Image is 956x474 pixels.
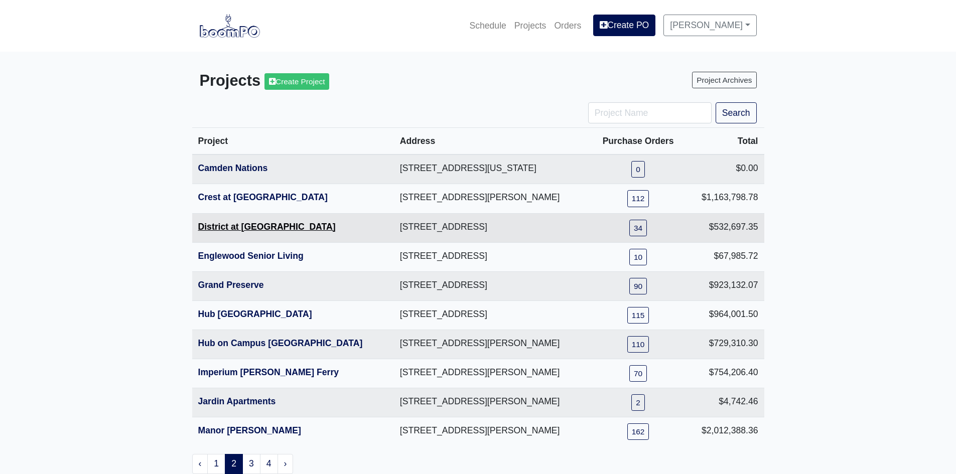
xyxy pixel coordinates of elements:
th: Address [394,128,591,155]
td: [STREET_ADDRESS][PERSON_NAME] [394,417,591,446]
td: $532,697.35 [686,213,764,242]
td: $67,985.72 [686,242,764,271]
a: 1 [207,454,225,474]
a: « Previous [192,454,208,474]
button: Search [716,102,757,123]
td: $0.00 [686,154,764,184]
a: 112 [627,190,649,207]
a: 110 [627,336,649,353]
a: 115 [627,307,649,324]
a: 162 [627,423,649,440]
td: [STREET_ADDRESS][PERSON_NAME] [394,330,591,359]
a: 34 [629,220,647,236]
td: [STREET_ADDRESS][PERSON_NAME] [394,184,591,213]
a: 0 [631,161,645,178]
a: Create Project [264,73,329,90]
a: Hub on Campus [GEOGRAPHIC_DATA] [198,338,363,348]
a: Create PO [593,15,655,36]
a: Crest at [GEOGRAPHIC_DATA] [198,192,328,202]
a: Hub [GEOGRAPHIC_DATA] [198,309,312,319]
a: District at [GEOGRAPHIC_DATA] [198,222,336,232]
a: Orders [550,15,585,37]
td: $2,012,388.36 [686,417,764,446]
td: [STREET_ADDRESS][PERSON_NAME] [394,388,591,417]
td: [STREET_ADDRESS] [394,271,591,300]
a: Next » [278,454,294,474]
a: Manor [PERSON_NAME] [198,425,301,435]
td: $729,310.30 [686,330,764,359]
td: [STREET_ADDRESS] [394,213,591,242]
span: 2 [225,454,243,474]
td: $964,001.50 [686,300,764,330]
a: Project Archives [692,72,756,88]
td: $1,163,798.78 [686,184,764,213]
th: Project [192,128,394,155]
img: boomPO [200,14,260,37]
a: 70 [629,365,647,382]
td: $754,206.40 [686,359,764,388]
td: [STREET_ADDRESS] [394,300,591,330]
a: 10 [629,249,647,265]
td: $4,742.46 [686,388,764,417]
input: Project Name [588,102,712,123]
h3: Projects [200,72,471,90]
a: 3 [242,454,260,474]
a: Grand Preserve [198,280,264,290]
th: Total [686,128,764,155]
a: Schedule [465,15,510,37]
td: [STREET_ADDRESS][US_STATE] [394,154,591,184]
a: Jardin Apartments [198,396,276,406]
a: 90 [629,278,647,294]
a: Projects [510,15,551,37]
a: [PERSON_NAME] [663,15,756,36]
a: Camden Nations [198,163,268,173]
a: Imperium [PERSON_NAME] Ferry [198,367,339,377]
a: Englewood Senior Living [198,251,304,261]
a: 2 [631,394,645,411]
td: [STREET_ADDRESS] [394,242,591,271]
th: Purchase Orders [591,128,686,155]
td: $923,132.07 [686,271,764,300]
td: [STREET_ADDRESS][PERSON_NAME] [394,359,591,388]
a: 4 [260,454,278,474]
